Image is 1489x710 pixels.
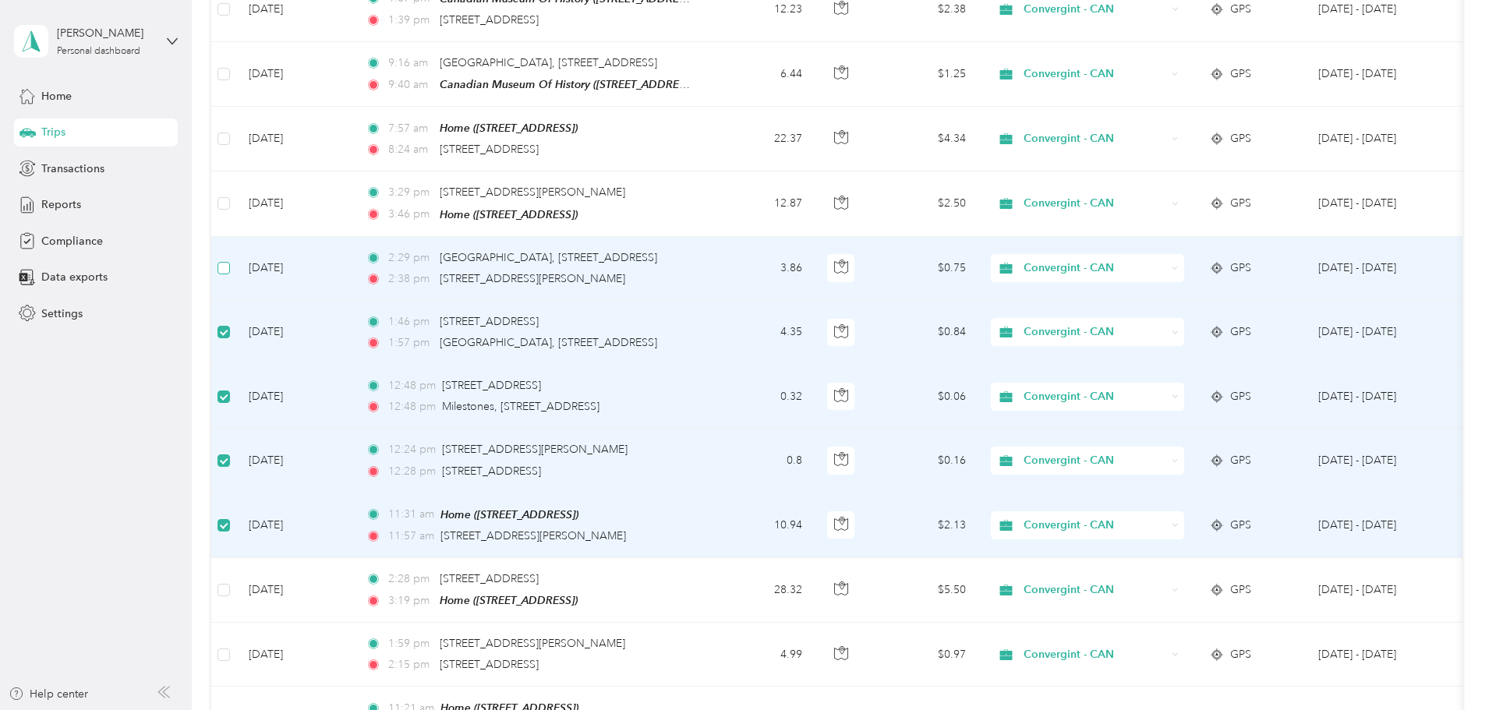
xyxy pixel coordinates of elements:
[236,171,353,236] td: [DATE]
[41,88,72,104] span: Home
[1024,130,1166,147] span: Convergint - CAN
[440,315,539,328] span: [STREET_ADDRESS]
[1306,429,1448,493] td: Aug 1 - 31, 2025
[57,25,154,41] div: [PERSON_NAME]
[712,558,815,623] td: 28.32
[1230,517,1251,534] span: GPS
[712,429,815,493] td: 0.8
[1024,388,1166,405] span: Convergint - CAN
[41,233,103,249] span: Compliance
[388,120,433,137] span: 7:57 am
[869,171,978,236] td: $2.50
[440,251,657,264] span: [GEOGRAPHIC_DATA], [STREET_ADDRESS]
[1230,581,1251,599] span: GPS
[869,623,978,687] td: $0.97
[236,429,353,493] td: [DATE]
[869,237,978,301] td: $0.75
[712,42,815,107] td: 6.44
[712,493,815,558] td: 10.94
[9,686,88,702] button: Help center
[236,237,353,301] td: [DATE]
[440,208,578,221] span: Home ([STREET_ADDRESS])
[712,623,815,687] td: 4.99
[712,171,815,236] td: 12.87
[1024,323,1166,341] span: Convergint - CAN
[388,249,433,267] span: 2:29 pm
[440,572,539,585] span: [STREET_ADDRESS]
[236,301,353,365] td: [DATE]
[236,558,353,623] td: [DATE]
[869,107,978,171] td: $4.34
[869,365,978,429] td: $0.06
[440,336,657,349] span: [GEOGRAPHIC_DATA], [STREET_ADDRESS]
[712,365,815,429] td: 0.32
[1230,65,1251,83] span: GPS
[440,185,625,199] span: [STREET_ADDRESS][PERSON_NAME]
[236,623,353,687] td: [DATE]
[1306,301,1448,365] td: Aug 1 - 31, 2025
[1230,323,1251,341] span: GPS
[869,429,978,493] td: $0.16
[388,656,433,673] span: 2:15 pm
[41,124,65,140] span: Trips
[388,12,433,29] span: 1:39 pm
[388,441,436,458] span: 12:24 pm
[440,529,626,542] span: [STREET_ADDRESS][PERSON_NAME]
[388,377,436,394] span: 12:48 pm
[440,594,578,606] span: Home ([STREET_ADDRESS])
[440,143,539,156] span: [STREET_ADDRESS]
[1024,195,1166,212] span: Convergint - CAN
[236,42,353,107] td: [DATE]
[41,196,81,213] span: Reports
[1306,171,1448,236] td: Aug 1 - 31, 2025
[1024,646,1166,663] span: Convergint - CAN
[869,493,978,558] td: $2.13
[440,78,698,91] span: Canadian Museum Of History ([STREET_ADDRESS])
[440,122,578,134] span: Home ([STREET_ADDRESS])
[1024,1,1166,18] span: Convergint - CAN
[1024,581,1166,599] span: Convergint - CAN
[1230,1,1251,18] span: GPS
[388,398,436,415] span: 12:48 pm
[869,42,978,107] td: $1.25
[1306,365,1448,429] td: Aug 1 - 31, 2025
[388,334,433,351] span: 1:57 pm
[388,463,436,480] span: 12:28 pm
[1306,493,1448,558] td: Aug 1 - 31, 2025
[442,400,599,413] span: Milestones, [STREET_ADDRESS]
[1230,130,1251,147] span: GPS
[388,141,433,158] span: 8:24 am
[57,47,140,56] div: Personal dashboard
[388,270,433,288] span: 2:38 pm
[442,465,541,478] span: [STREET_ADDRESS]
[1306,623,1448,687] td: Aug 1 - 31, 2025
[440,658,539,671] span: [STREET_ADDRESS]
[440,272,625,285] span: [STREET_ADDRESS][PERSON_NAME]
[442,379,541,392] span: [STREET_ADDRESS]
[712,107,815,171] td: 22.37
[869,301,978,365] td: $0.84
[440,13,539,26] span: [STREET_ADDRESS]
[1306,42,1448,107] td: Aug 1 - 31, 2025
[1024,517,1166,534] span: Convergint - CAN
[41,269,108,285] span: Data exports
[388,570,433,588] span: 2:28 pm
[1024,260,1166,277] span: Convergint - CAN
[388,528,434,545] span: 11:57 am
[1230,388,1251,405] span: GPS
[442,443,628,456] span: [STREET_ADDRESS][PERSON_NAME]
[1230,260,1251,277] span: GPS
[236,107,353,171] td: [DATE]
[41,161,104,177] span: Transactions
[1024,452,1166,469] span: Convergint - CAN
[388,313,433,330] span: 1:46 pm
[1306,107,1448,171] td: Aug 1 - 31, 2025
[236,365,353,429] td: [DATE]
[1230,646,1251,663] span: GPS
[388,55,433,72] span: 9:16 am
[388,206,433,223] span: 3:46 pm
[440,56,657,69] span: [GEOGRAPHIC_DATA], [STREET_ADDRESS]
[388,635,433,652] span: 1:59 pm
[869,558,978,623] td: $5.50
